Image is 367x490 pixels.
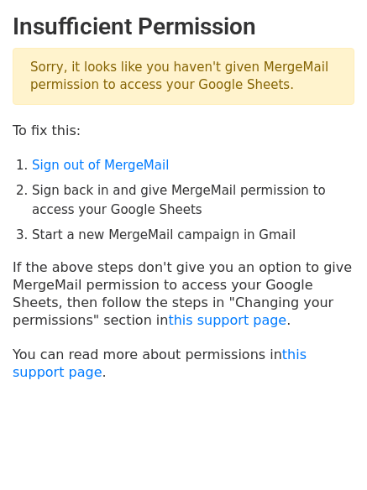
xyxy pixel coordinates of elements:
p: Sorry, it looks like you haven't given MergeMail permission to access your Google Sheets. [13,48,354,105]
p: If the above steps don't give you an option to give MergeMail permission to access your Google Sh... [13,258,354,329]
li: Sign back in and give MergeMail permission to access your Google Sheets [32,181,354,219]
p: You can read more about permissions in . [13,346,354,381]
a: Sign out of MergeMail [32,158,169,173]
h2: Insufficient Permission [13,13,354,41]
a: this support page [13,347,307,380]
p: To fix this: [13,122,354,139]
a: this support page [168,312,286,328]
li: Start a new MergeMail campaign in Gmail [32,226,354,245]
